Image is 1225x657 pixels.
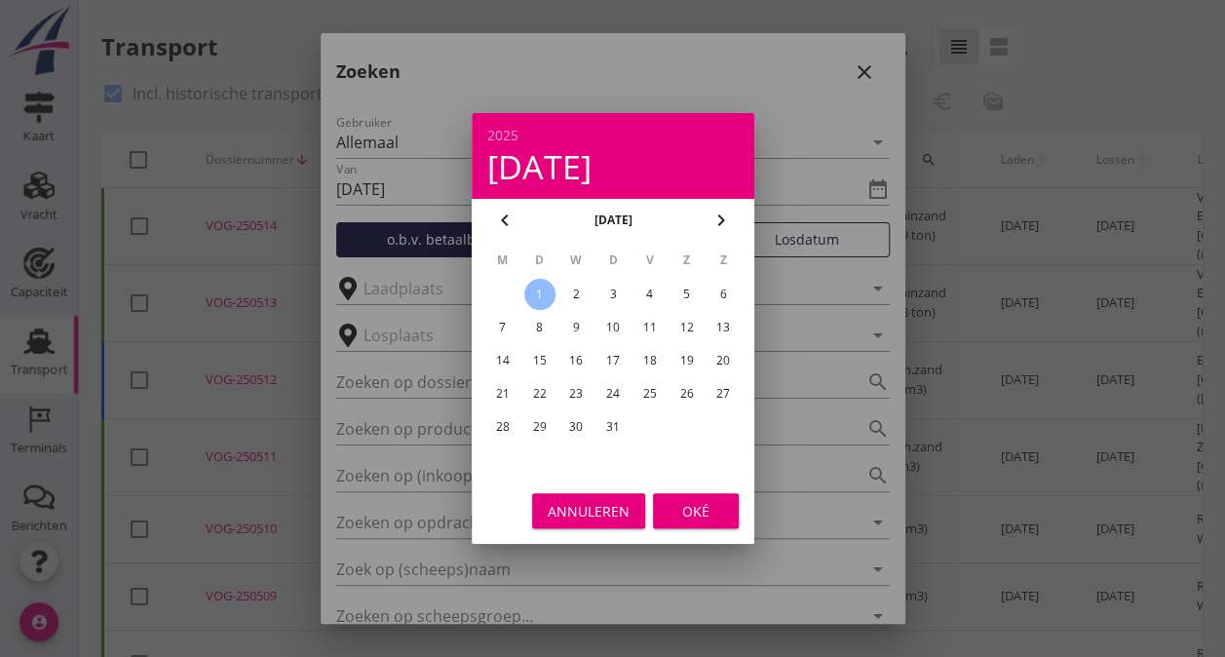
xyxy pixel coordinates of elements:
div: 2025 [487,129,739,142]
button: 5 [670,279,702,310]
button: Oké [653,493,739,528]
button: 2 [560,279,592,310]
i: chevron_right [709,209,733,232]
button: 4 [633,279,665,310]
button: 18 [633,345,665,376]
button: 6 [708,279,739,310]
button: 29 [523,411,555,443]
button: 26 [670,378,702,409]
button: 30 [560,411,592,443]
button: 28 [486,411,517,443]
div: [DATE] [487,150,739,183]
button: 10 [596,312,628,343]
button: 25 [633,378,665,409]
th: D [521,244,556,277]
i: chevron_left [493,209,517,232]
button: 12 [670,312,702,343]
th: Z [706,244,741,277]
th: Z [669,244,704,277]
button: 27 [708,378,739,409]
button: Annuleren [532,493,645,528]
div: Annuleren [548,501,630,522]
button: 15 [523,345,555,376]
button: 11 [633,312,665,343]
div: Oké [669,501,723,522]
button: 16 [560,345,592,376]
button: 14 [486,345,517,376]
button: 21 [486,378,517,409]
button: 13 [708,312,739,343]
th: V [632,244,667,277]
button: 17 [596,345,628,376]
button: 31 [596,411,628,443]
button: 19 [670,345,702,376]
button: 3 [596,279,628,310]
button: 23 [560,378,592,409]
button: 9 [560,312,592,343]
th: M [485,244,520,277]
button: 22 [523,378,555,409]
button: 24 [596,378,628,409]
button: 7 [486,312,517,343]
button: 1 [523,279,555,310]
button: 8 [523,312,555,343]
th: W [558,244,593,277]
button: [DATE] [588,206,637,235]
th: D [595,244,631,277]
button: 20 [708,345,739,376]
